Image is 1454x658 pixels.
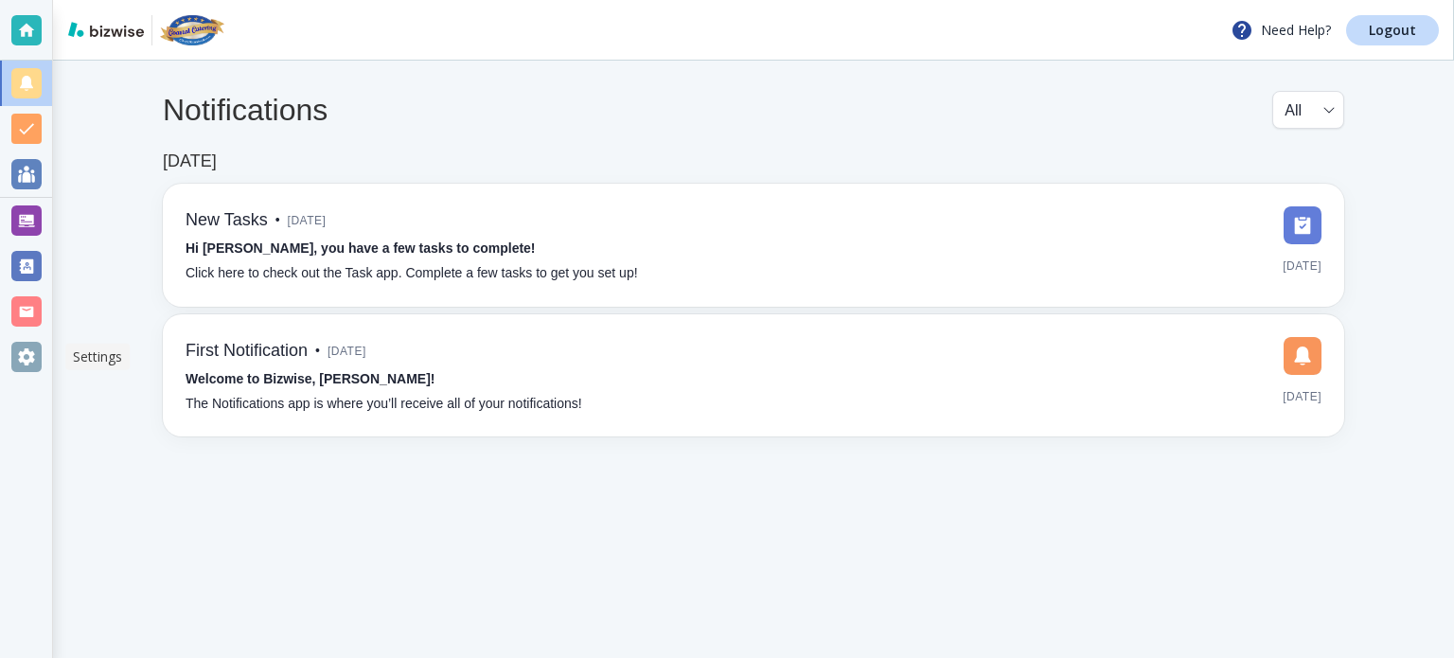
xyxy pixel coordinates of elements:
p: Logout [1369,24,1416,37]
span: [DATE] [1283,252,1321,280]
h6: [DATE] [163,151,217,172]
strong: Welcome to Bizwise, [PERSON_NAME]! [186,371,434,386]
h4: Notifications [163,92,328,128]
span: [DATE] [288,206,327,235]
span: [DATE] [328,337,366,365]
p: The Notifications app is where you’ll receive all of your notifications! [186,394,582,415]
a: Logout [1346,15,1439,45]
img: DashboardSidebarNotification.svg [1284,337,1321,375]
div: All [1285,92,1332,128]
strong: Hi [PERSON_NAME], you have a few tasks to complete! [186,240,536,256]
img: bizwise [68,22,144,37]
h6: First Notification [186,341,308,362]
p: Click here to check out the Task app. Complete a few tasks to get you set up! [186,263,638,284]
p: Settings [73,347,122,366]
a: New Tasks•[DATE]Hi [PERSON_NAME], you have a few tasks to complete!Click here to check out the Ta... [163,184,1344,307]
h6: New Tasks [186,210,268,231]
a: First Notification•[DATE]Welcome to Bizwise, [PERSON_NAME]!The Notifications app is where you’ll ... [163,314,1344,437]
img: Coastal Catering [160,15,224,45]
img: DashboardSidebarTasks.svg [1284,206,1321,244]
p: Need Help? [1231,19,1331,42]
p: • [275,210,280,231]
span: [DATE] [1283,382,1321,411]
p: • [315,341,320,362]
